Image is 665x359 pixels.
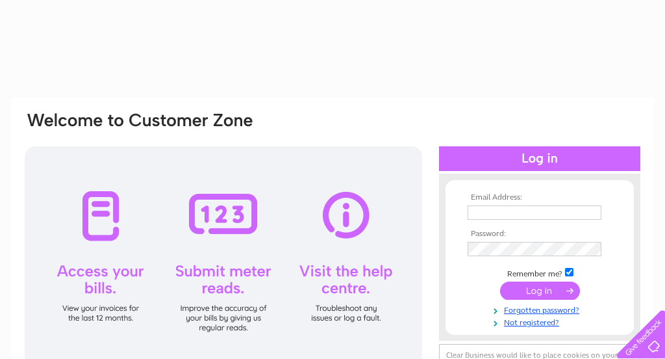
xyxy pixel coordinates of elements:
th: Password: [464,230,615,239]
a: Forgotten password? [468,303,615,315]
a: Not registered? [468,315,615,328]
td: Remember me? [464,266,615,279]
input: Submit [500,282,580,300]
th: Email Address: [464,193,615,202]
